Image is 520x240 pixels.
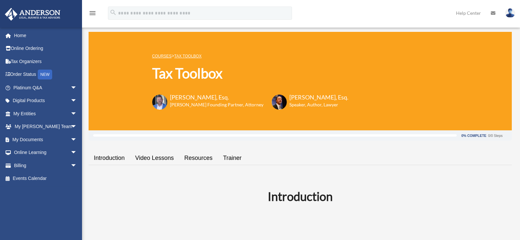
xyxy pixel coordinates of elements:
[71,159,84,172] span: arrow_drop_down
[5,42,87,55] a: Online Ordering
[174,54,201,58] a: Tax Toolbox
[89,9,96,17] i: menu
[5,81,87,94] a: Platinum Q&Aarrow_drop_down
[289,101,340,108] h6: Speaker, Author, Lawyer
[152,64,348,83] h1: Tax Toolbox
[89,11,96,17] a: menu
[5,120,87,133] a: My [PERSON_NAME] Teamarrow_drop_down
[488,134,503,138] div: 0/0 Steps
[152,54,172,58] a: COURSES
[71,120,84,134] span: arrow_drop_down
[71,94,84,108] span: arrow_drop_down
[170,93,263,101] h3: [PERSON_NAME], Esq.
[5,94,87,107] a: Digital Productsarrow_drop_down
[218,149,247,167] a: Trainer
[272,95,287,110] img: Scott-Estill-Headshot.png
[5,68,87,81] a: Order StatusNEW
[71,133,84,146] span: arrow_drop_down
[3,8,62,21] img: Anderson Advisors Platinum Portal
[71,107,84,120] span: arrow_drop_down
[5,172,87,185] a: Events Calendar
[130,149,179,167] a: Video Lessons
[5,107,87,120] a: My Entitiesarrow_drop_down
[461,134,486,138] div: 0% Complete
[289,93,348,101] h3: [PERSON_NAME], Esq.
[5,55,87,68] a: Tax Organizers
[152,95,167,110] img: Toby-circle-head.png
[38,70,52,79] div: NEW
[71,81,84,95] span: arrow_drop_down
[110,9,117,16] i: search
[5,146,87,159] a: Online Learningarrow_drop_down
[93,188,508,205] h2: Introduction
[5,133,87,146] a: My Documentsarrow_drop_down
[179,149,218,167] a: Resources
[5,29,87,42] a: Home
[170,101,263,108] h6: [PERSON_NAME] Founding Partner, Attorney
[152,52,348,60] p: >
[71,146,84,160] span: arrow_drop_down
[5,159,87,172] a: Billingarrow_drop_down
[505,8,515,18] img: User Pic
[89,149,130,167] a: Introduction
